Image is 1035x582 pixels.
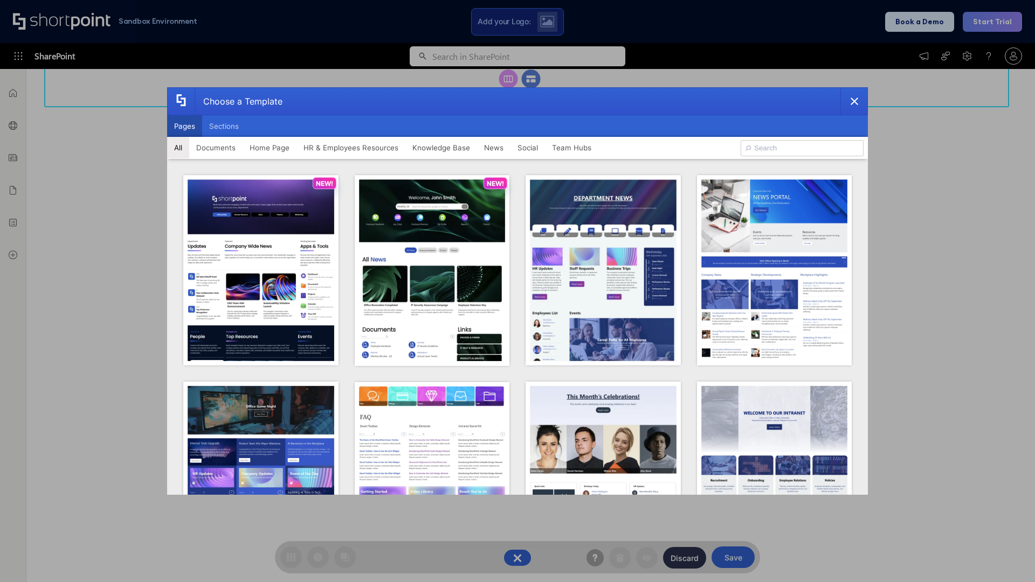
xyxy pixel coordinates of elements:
input: Search [741,140,864,156]
iframe: Chat Widget [981,530,1035,582]
p: NEW! [316,179,333,188]
button: Pages [167,115,202,137]
button: Knowledge Base [405,137,477,158]
button: HR & Employees Resources [296,137,405,158]
button: Sections [202,115,246,137]
button: Home Page [243,137,296,158]
p: NEW! [487,179,504,188]
button: All [167,137,189,158]
button: News [477,137,510,158]
div: Choose a Template [195,88,282,115]
button: Documents [189,137,243,158]
button: Team Hubs [545,137,598,158]
div: template selector [167,87,868,495]
button: Social [510,137,545,158]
